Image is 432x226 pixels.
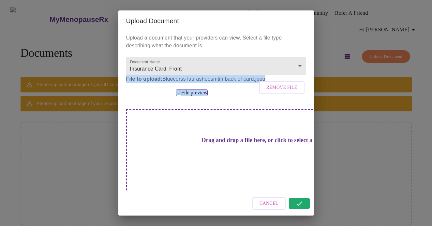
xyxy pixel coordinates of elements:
[176,89,208,96] img: File preview
[252,197,286,210] button: Cancel
[266,84,297,92] span: Remove File
[126,76,163,82] strong: File to upload:
[172,137,352,144] h3: Drag and drop a file here, or click to select a file
[260,200,278,208] span: Cancel
[126,75,306,83] p: Bluecorss laurashoosmtih back of card.jpeg
[126,57,306,75] div: Insurance Card: Front
[126,34,306,50] p: Upload a document that your providers can view. Select a file type describing what the document is.
[259,81,305,94] button: Remove File
[126,16,306,26] h2: Upload Document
